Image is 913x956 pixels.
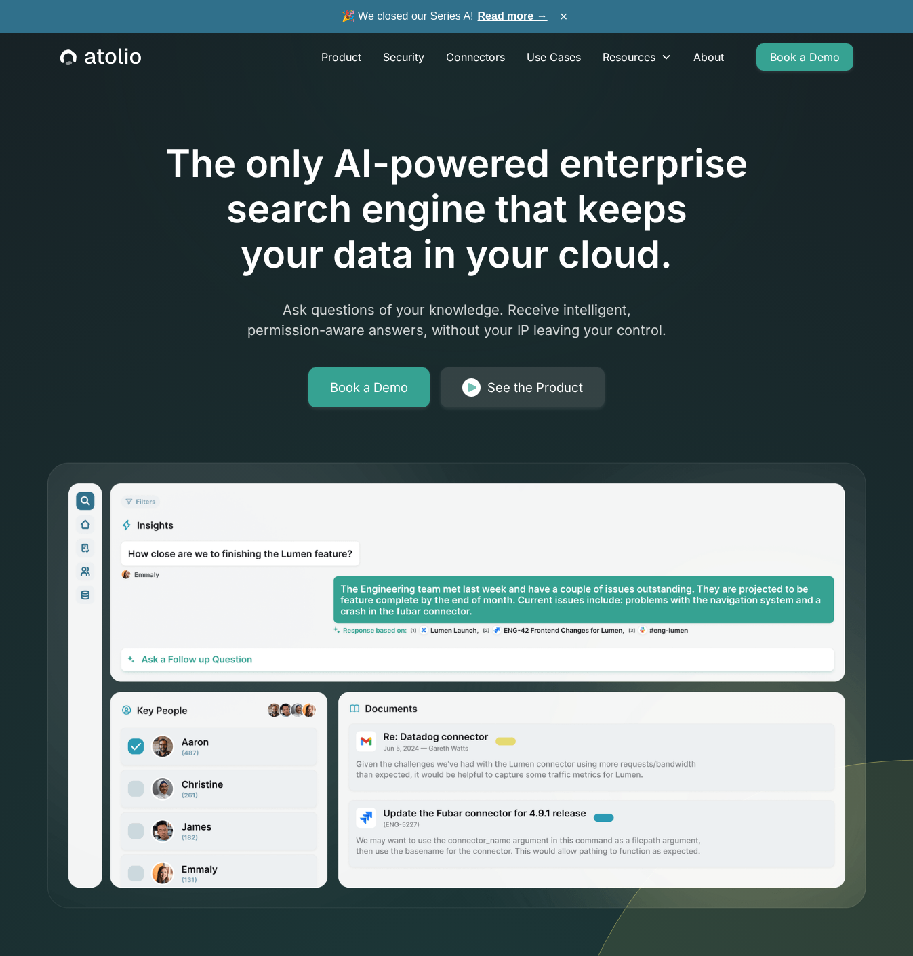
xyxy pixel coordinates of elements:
[478,10,548,22] a: Read more →
[756,43,853,71] a: Book a Demo
[683,43,735,71] a: About
[516,43,592,71] a: Use Cases
[310,43,372,71] a: Product
[60,48,141,66] a: home
[110,141,804,278] h1: The only AI-powered enterprise search engine that keeps your data in your cloud.
[592,43,683,71] div: Resources
[372,43,435,71] a: Security
[308,367,430,408] a: Book a Demo
[441,367,605,408] a: See the Product
[197,300,717,340] p: Ask questions of your knowledge. Receive intelligent, permission-aware answers, without your IP l...
[603,49,655,65] div: Resources
[435,43,516,71] a: Connectors
[45,462,867,910] img: hero-image
[487,378,583,397] div: See the Product
[556,9,572,24] button: ×
[342,8,548,24] span: 🎉 We closed our Series A!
